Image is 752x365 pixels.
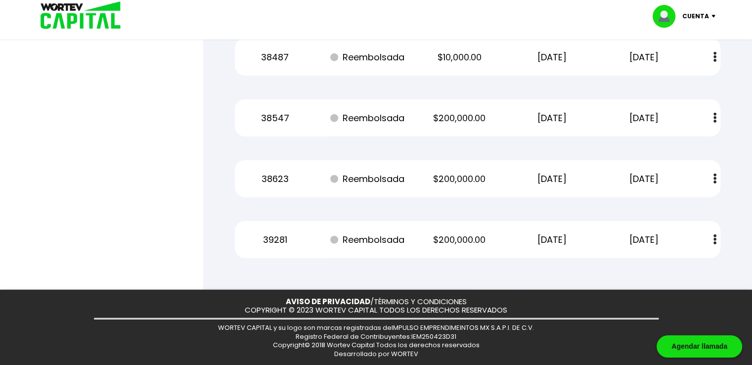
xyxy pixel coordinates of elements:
p: Reembolsada [328,50,406,65]
p: COPYRIGHT © 2023 WORTEV CAPITAL TODOS LOS DERECHOS RESERVADOS [245,306,507,315]
p: / [286,298,467,306]
p: [DATE] [605,111,683,126]
span: Copyright© 2018 Wortev Capital Todos los derechos reservados [273,340,480,350]
p: $200,000.00 [421,232,498,247]
p: $200,000.00 [421,172,498,186]
p: [DATE] [513,50,590,65]
p: Reembolsada [328,111,406,126]
p: $200,000.00 [421,111,498,126]
p: 38547 [236,111,313,126]
p: 38623 [236,172,313,186]
p: Reembolsada [328,172,406,186]
p: [DATE] [513,111,590,126]
div: Agendar llamada [657,335,742,358]
span: Registro Federal de Contribuyentes: IEM250423D31 [296,332,456,341]
p: [DATE] [513,172,590,186]
img: profile-image [653,5,682,28]
p: [DATE] [605,172,683,186]
p: Reembolsada [328,232,406,247]
span: Desarrollado por WORTEV [334,349,418,359]
p: 39281 [236,232,313,247]
p: [DATE] [605,232,683,247]
p: $10,000.00 [421,50,498,65]
p: Cuenta [682,9,709,24]
p: [DATE] [605,50,683,65]
p: [DATE] [513,232,590,247]
img: icon-down [709,15,722,18]
a: AVISO DE PRIVACIDAD [286,296,370,307]
span: WORTEV CAPITAL y su logo son marcas registradas de IMPULSO EMPRENDIMEINTOS MX S.A.P.I. DE C.V. [218,323,534,332]
a: TÉRMINOS Y CONDICIONES [374,296,467,307]
p: 38487 [236,50,313,65]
